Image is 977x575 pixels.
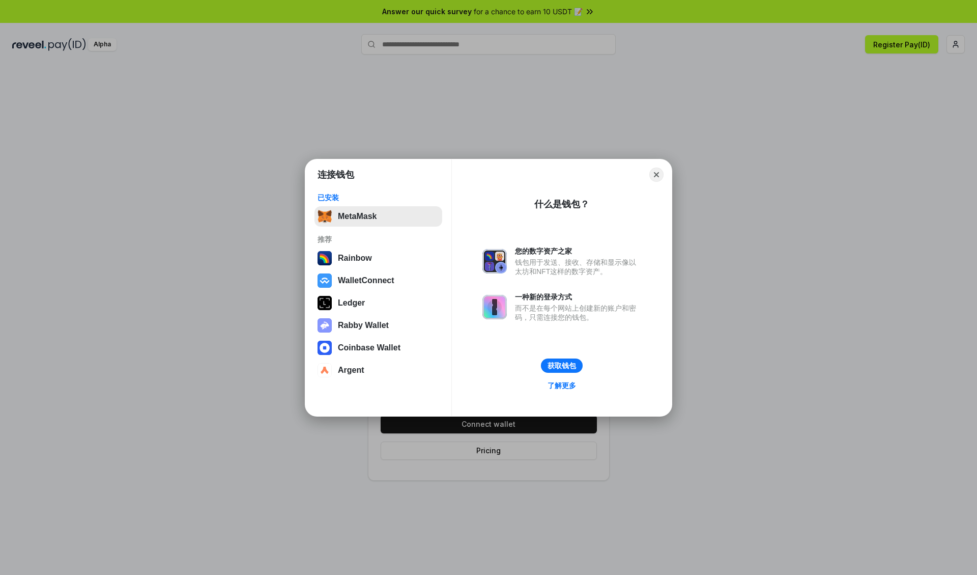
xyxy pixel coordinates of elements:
[338,298,365,308] div: Ledger
[338,343,400,352] div: Coinbase Wallet
[534,198,589,210] div: 什么是钱包？
[338,212,377,221] div: MetaMask
[515,258,641,276] div: 钱包用于发送、接收、存储和显示像以太坊和NFT这样的数字资产。
[318,251,332,265] img: svg+xml,%3Csvg%20width%3D%22120%22%20height%3D%22120%22%20viewBox%3D%220%200%20120%20120%22%20fil...
[318,209,332,224] img: svg+xml,%3Csvg%20fill%3D%22none%22%20height%3D%2233%22%20viewBox%3D%220%200%2035%2033%22%20width%...
[314,248,442,268] button: Rainbow
[318,235,439,244] div: 推荐
[541,379,582,392] a: 了解更多
[318,341,332,355] img: svg+xml,%3Csvg%20width%3D%2228%22%20height%3D%2228%22%20viewBox%3D%220%200%2028%2028%22%20fill%3D...
[541,359,583,373] button: 获取钱包
[318,296,332,310] img: svg+xml,%3Csvg%20xmlns%3D%22http%3A%2F%2Fwww.w3.org%2F2000%2Fsvg%22%20width%3D%2228%22%20height%3...
[314,270,442,291] button: WalletConnect
[314,338,442,358] button: Coinbase Wallet
[318,318,332,333] img: svg+xml,%3Csvg%20xmlns%3D%22http%3A%2F%2Fwww.w3.org%2F2000%2Fsvg%22%20fill%3D%22none%22%20viewBox...
[314,315,442,336] button: Rabby Wallet
[314,293,442,313] button: Ledger
[338,321,389,330] div: Rabby Wallet
[318,169,354,181] h1: 连接钱包
[318,363,332,377] img: svg+xml,%3Csvg%20width%3D%2228%22%20height%3D%2228%22%20viewBox%3D%220%200%2028%2028%22%20fill%3D...
[515,247,641,256] div: 您的数字资产之家
[314,360,442,380] button: Argent
[338,366,364,375] div: Argent
[515,292,641,302] div: 一种新的登录方式
[314,206,442,227] button: MetaMask
[548,381,576,390] div: 了解更多
[515,304,641,322] div: 而不是在每个网站上创建新的账户和密码，只需连接您的钱包。
[649,168,664,182] button: Close
[318,193,439,202] div: 已安装
[548,361,576,370] div: 获取钱包
[338,254,372,263] div: Rainbow
[482,295,507,319] img: svg+xml,%3Csvg%20xmlns%3D%22http%3A%2F%2Fwww.w3.org%2F2000%2Fsvg%22%20fill%3D%22none%22%20viewBox...
[482,249,507,273] img: svg+xml,%3Csvg%20xmlns%3D%22http%3A%2F%2Fwww.w3.org%2F2000%2Fsvg%22%20fill%3D%22none%22%20viewBox...
[338,276,394,285] div: WalletConnect
[318,273,332,288] img: svg+xml,%3Csvg%20width%3D%2228%22%20height%3D%2228%22%20viewBox%3D%220%200%2028%2028%22%20fill%3D...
